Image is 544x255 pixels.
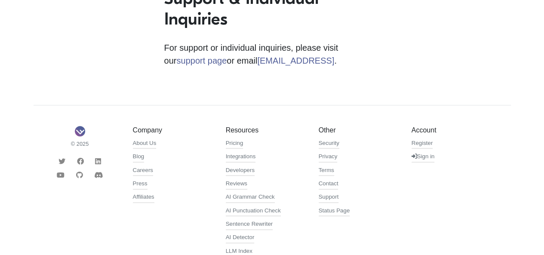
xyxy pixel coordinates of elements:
[319,139,339,149] a: Security
[412,139,433,149] a: Register
[226,206,281,217] a: AI Punctuation Check
[95,158,101,165] i: LinkedIn
[319,166,334,176] a: Terms
[319,126,399,134] h5: Other
[133,139,157,149] a: About Us
[133,152,144,163] a: Blog
[57,172,65,178] i: Youtube
[226,193,275,203] a: AI Grammar Check
[94,172,103,178] i: Discord
[226,233,255,243] a: AI Detector
[77,158,84,165] i: Facebook
[226,220,273,230] a: Sentence Rewriter
[176,56,227,65] a: support page
[226,179,247,190] a: Reviews
[133,193,154,203] a: Affiliates
[76,172,83,178] i: Github
[319,152,338,163] a: Privacy
[58,158,65,165] i: Twitter
[226,152,256,163] a: Integrations
[40,140,120,148] small: © 2025
[226,166,255,176] a: Developers
[257,56,334,65] a: [EMAIL_ADDRESS]
[319,193,339,203] a: Support
[226,139,243,149] a: Pricing
[226,126,306,134] h5: Resources
[319,206,350,217] a: Status Page
[133,166,153,176] a: Careers
[133,179,148,190] a: Press
[319,179,338,190] a: Contact
[75,126,85,136] img: Sapling Logo
[412,152,435,163] a: Sign in
[133,126,213,134] h5: Company
[412,126,492,134] h5: Account
[164,41,380,67] p: For support or individual inquiries, please visit our or email .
